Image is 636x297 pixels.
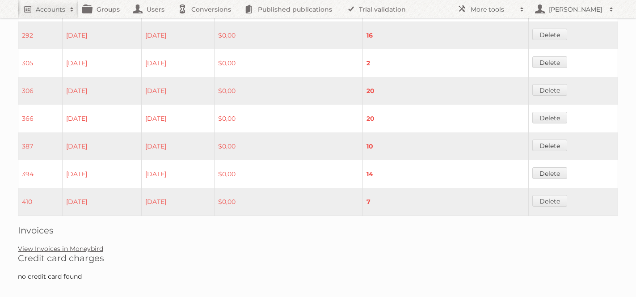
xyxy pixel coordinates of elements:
[141,160,214,188] td: [DATE]
[141,49,214,77] td: [DATE]
[18,132,63,160] td: 387
[366,115,375,123] strong: 20
[18,105,63,132] td: 366
[18,225,618,236] h2: Invoices
[214,188,362,216] td: $0,00
[141,21,214,49] td: [DATE]
[547,5,605,14] h2: [PERSON_NAME]
[214,77,362,105] td: $0,00
[366,198,371,206] strong: 7
[366,87,375,95] strong: 20
[532,140,567,151] a: Delete
[18,245,103,253] a: View Invoices in Moneybird
[214,49,362,77] td: $0,00
[63,21,142,49] td: [DATE]
[18,77,63,105] td: 306
[471,5,515,14] h2: More tools
[141,105,214,132] td: [DATE]
[214,21,362,49] td: $0,00
[18,253,618,263] h2: Credit card charges
[63,132,142,160] td: [DATE]
[18,160,63,188] td: 394
[366,31,373,39] strong: 16
[63,188,142,216] td: [DATE]
[214,132,362,160] td: $0,00
[141,188,214,216] td: [DATE]
[214,160,362,188] td: $0,00
[141,77,214,105] td: [DATE]
[532,112,567,123] a: Delete
[532,56,567,68] a: Delete
[532,29,567,40] a: Delete
[63,77,142,105] td: [DATE]
[63,105,142,132] td: [DATE]
[366,59,370,67] strong: 2
[366,142,373,150] strong: 10
[366,170,373,178] strong: 14
[141,132,214,160] td: [DATE]
[532,84,567,96] a: Delete
[63,49,142,77] td: [DATE]
[63,160,142,188] td: [DATE]
[532,167,567,179] a: Delete
[18,49,63,77] td: 305
[18,188,63,216] td: 410
[18,21,63,49] td: 292
[532,195,567,207] a: Delete
[214,105,362,132] td: $0,00
[36,5,65,14] h2: Accounts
